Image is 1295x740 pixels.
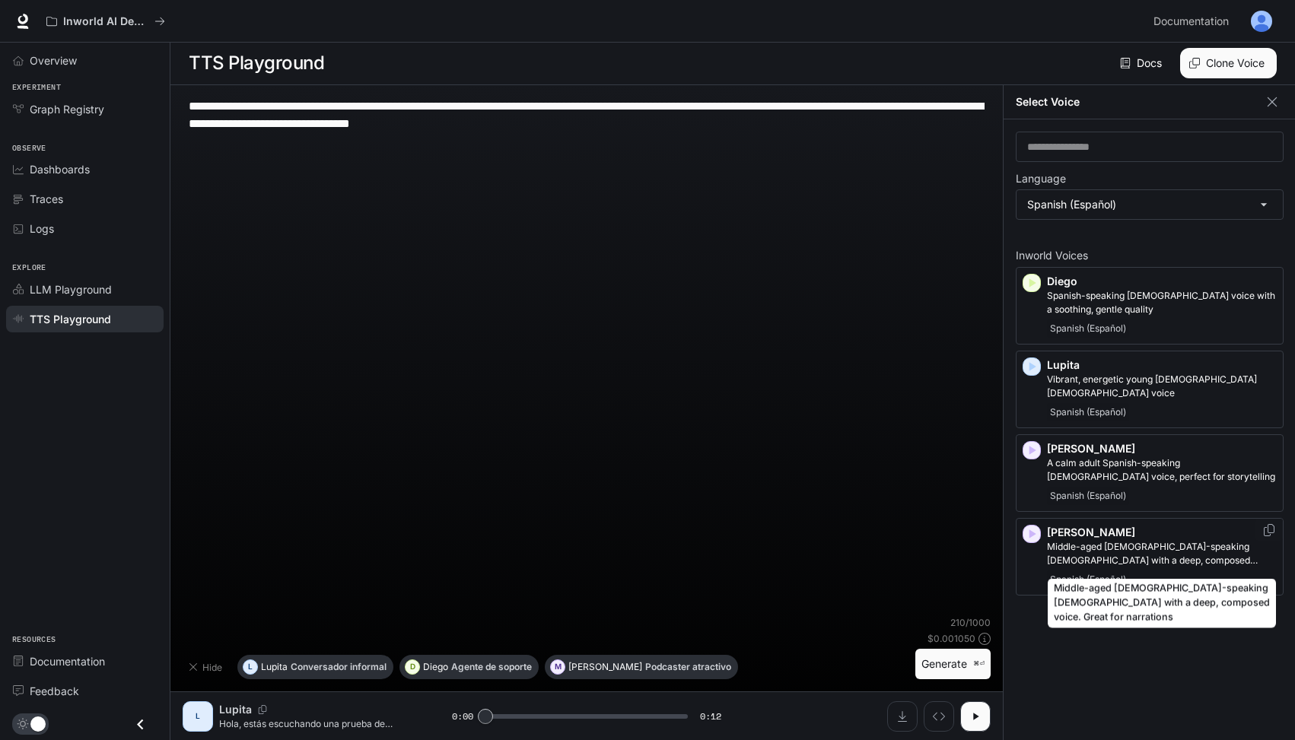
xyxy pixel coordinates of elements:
button: User avatar [1246,6,1277,37]
p: Hola, estás escuchando una prueba de lectura automática. Este es un ejemplo simple para comprobar... [219,717,415,730]
p: Agente de soporte [451,662,532,672]
p: 210 / 1000 [950,616,991,629]
div: M [551,655,565,679]
a: Feedback [6,678,164,704]
p: Vibrant, energetic young Spanish-speaking female voice [1047,373,1277,400]
a: Documentation [6,648,164,675]
span: Dark mode toggle [30,715,46,732]
span: Spanish (Español) [1047,487,1129,505]
a: Logs [6,215,164,242]
div: D [406,655,419,679]
p: A calm adult Spanish-speaking male voice, perfect for storytelling [1047,456,1277,484]
p: Inworld Voices [1016,250,1284,261]
div: Spanish (Español) [1017,190,1283,219]
button: Generate⌘⏎ [915,649,991,680]
a: Docs [1117,48,1168,78]
p: $ 0.001050 [928,632,975,645]
button: Copy Voice ID [1262,524,1277,536]
span: TTS Playground [30,311,111,327]
button: All workspaces [40,6,172,37]
p: [PERSON_NAME] [1047,441,1277,456]
a: Overview [6,47,164,74]
span: LLM Playground [30,281,112,297]
span: 0:12 [700,709,721,724]
p: Lupita [261,662,288,672]
span: Traces [30,191,63,207]
span: 0:00 [452,709,473,724]
button: M[PERSON_NAME]Podcaster atractivo [545,655,738,679]
button: Clone Voice [1180,48,1277,78]
div: Middle-aged [DEMOGRAPHIC_DATA]-speaking [DEMOGRAPHIC_DATA] with a deep, composed voice. Great for... [1048,579,1276,628]
p: Spanish-speaking male voice with a soothing, gentle quality [1047,289,1277,316]
button: Download audio [887,701,918,732]
img: User avatar [1251,11,1272,32]
span: Spanish (Español) [1047,403,1129,421]
button: Hide [183,655,231,679]
a: Traces [6,186,164,212]
p: [PERSON_NAME] [1047,525,1277,540]
span: Spanish (Español) [1047,319,1129,338]
div: L [243,655,257,679]
p: Middle-aged Spanish-speaking male with a deep, composed voice. Great for narrations [1047,540,1277,567]
p: Lupita [219,702,252,717]
span: Feedback [30,683,79,699]
span: Documentation [30,653,105,669]
p: [PERSON_NAME] [568,662,642,672]
button: LLupitaConversador informal [237,655,393,679]
p: Diego [1047,274,1277,289]
p: Inworld AI Demos [63,15,148,28]
p: Podcaster atractivo [645,662,731,672]
h1: TTS Playground [189,48,324,78]
a: Graph Registry [6,96,164,122]
button: DDiegoAgente de soporte [399,655,539,679]
p: Lupita [1047,357,1277,373]
a: Documentation [1147,6,1240,37]
p: Language [1016,173,1066,184]
a: TTS Playground [6,306,164,332]
button: Close drawer [123,709,157,740]
p: Diego [423,662,448,672]
span: Graph Registry [30,101,104,117]
p: Conversador informal [291,662,387,672]
span: Logs [30,221,54,237]
button: Copy Voice ID [252,705,273,714]
a: LLM Playground [6,276,164,303]
span: Documentation [1153,12,1229,31]
a: Dashboards [6,156,164,183]
button: Inspect [924,701,954,732]
span: Dashboards [30,161,90,177]
p: ⌘⏎ [973,659,985,669]
div: L [186,704,210,729]
span: Overview [30,52,77,68]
